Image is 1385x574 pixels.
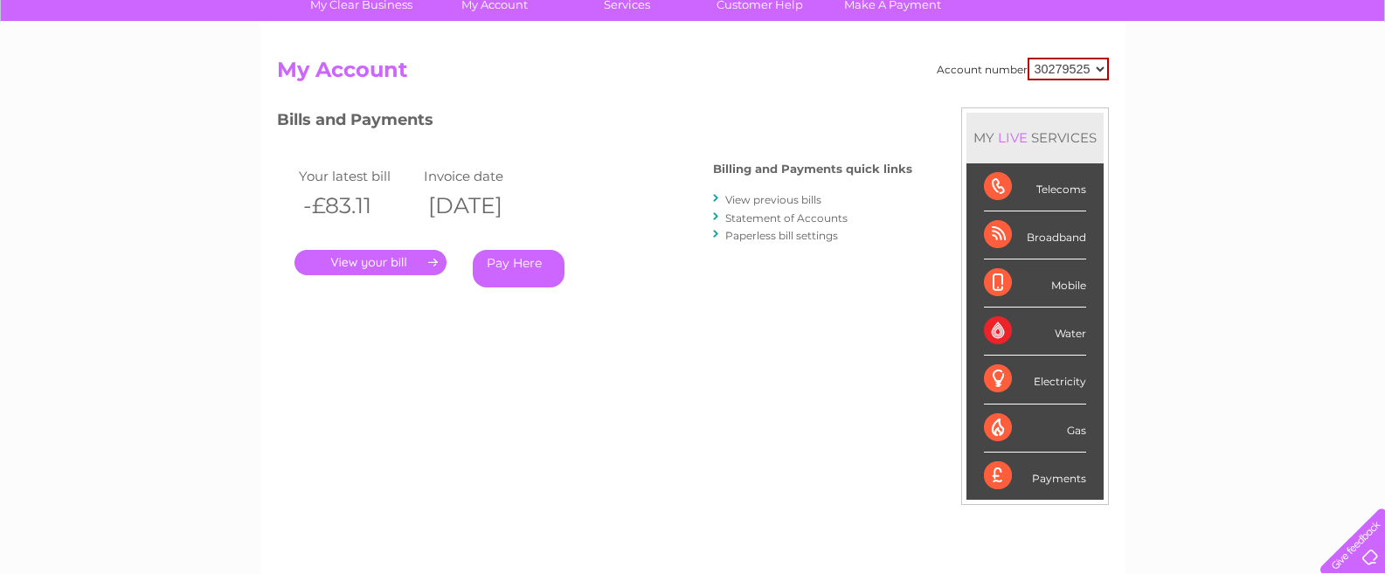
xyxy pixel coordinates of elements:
[984,405,1086,453] div: Gas
[994,129,1031,146] div: LIVE
[277,58,1109,91] h2: My Account
[984,356,1086,404] div: Electricity
[1233,74,1258,87] a: Blog
[473,250,564,287] a: Pay Here
[1327,74,1368,87] a: Log out
[725,211,848,225] a: Statement of Accounts
[984,211,1086,259] div: Broadband
[984,453,1086,500] div: Payments
[277,107,912,138] h3: Bills and Payments
[294,164,420,188] td: Your latest bill
[1121,74,1160,87] a: Energy
[419,164,545,188] td: Invoice date
[1170,74,1222,87] a: Telecoms
[294,250,447,275] a: .
[1056,9,1176,31] a: 0333 014 3131
[713,163,912,176] h4: Billing and Payments quick links
[294,188,420,224] th: -£83.11
[725,229,838,242] a: Paperless bill settings
[280,10,1106,85] div: Clear Business is a trading name of Verastar Limited (registered in [GEOGRAPHIC_DATA] No. 3667643...
[937,58,1109,80] div: Account number
[419,188,545,224] th: [DATE]
[984,259,1086,308] div: Mobile
[48,45,137,99] img: logo.png
[725,193,821,206] a: View previous bills
[984,308,1086,356] div: Water
[1269,74,1312,87] a: Contact
[984,163,1086,211] div: Telecoms
[966,113,1104,163] div: MY SERVICES
[1077,74,1111,87] a: Water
